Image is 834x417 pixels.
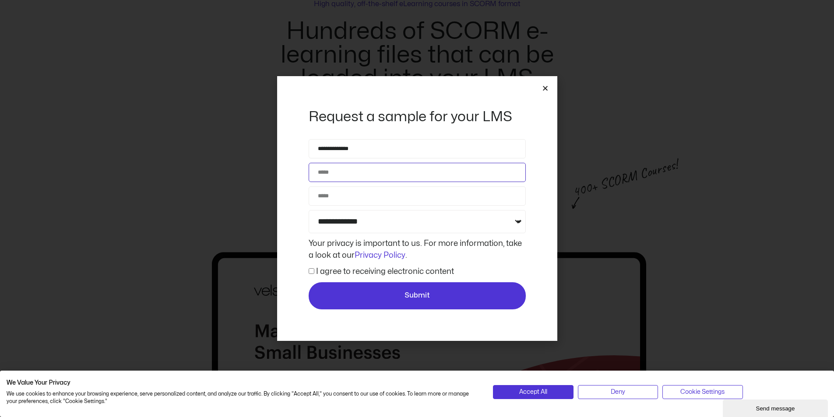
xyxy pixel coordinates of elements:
[542,85,549,91] a: Close
[309,108,526,126] h2: Request a sample for your LMS
[611,387,625,397] span: Deny
[316,268,454,275] label: I agree to receiving electronic content
[7,390,480,405] p: We use cookies to enhance your browsing experience, serve personalized content, and analyze our t...
[662,385,743,399] button: Adjust cookie preferences
[519,387,547,397] span: Accept All
[493,385,573,399] button: Accept all cookies
[680,387,725,397] span: Cookie Settings
[578,385,658,399] button: Deny all cookies
[306,238,528,261] div: Your privacy is important to us. For more information, take a look at our .
[405,290,430,301] span: Submit
[355,252,405,259] a: Privacy Policy
[7,379,480,387] h2: We Value Your Privacy
[309,282,526,309] button: Submit
[723,398,830,417] iframe: chat widget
